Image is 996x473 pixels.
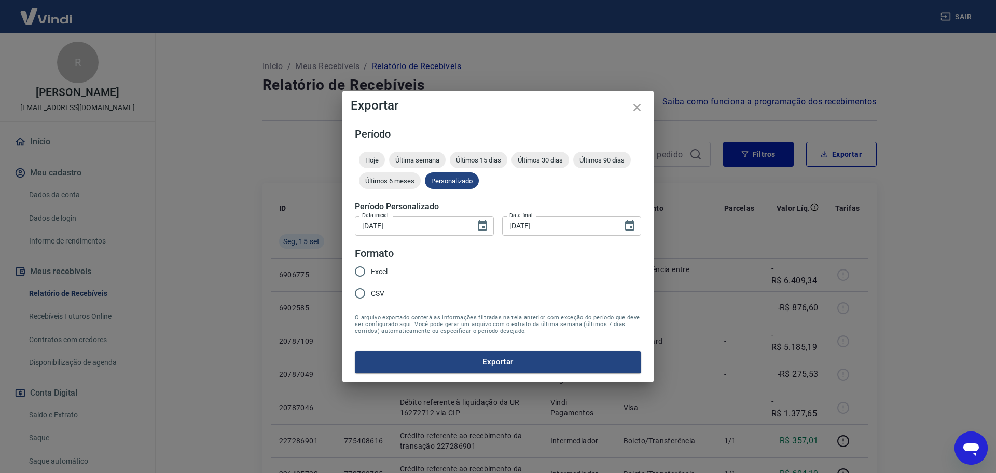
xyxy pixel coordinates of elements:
label: Data final [509,211,533,219]
div: Hoje [359,152,385,168]
span: Últimos 6 meses [359,177,421,185]
div: Últimos 30 dias [511,152,569,168]
label: Data inicial [362,211,389,219]
div: Última semana [389,152,446,168]
span: O arquivo exportado conterá as informações filtradas na tela anterior com exceção do período que ... [355,314,641,334]
button: close [625,95,649,120]
input: DD/MM/YYYY [355,216,468,235]
span: Últimos 30 dias [511,156,569,164]
span: Últimos 90 dias [573,156,631,164]
legend: Formato [355,246,394,261]
button: Choose date, selected date is 15 de set de 2025 [619,215,640,236]
button: Choose date, selected date is 12 de set de 2025 [472,215,493,236]
span: Excel [371,266,388,277]
h4: Exportar [351,99,645,112]
input: DD/MM/YYYY [502,216,615,235]
div: Últimos 6 meses [359,172,421,189]
button: Exportar [355,351,641,373]
div: Últimos 15 dias [450,152,507,168]
div: Personalizado [425,172,479,189]
h5: Período Personalizado [355,201,641,212]
h5: Período [355,129,641,139]
iframe: Botão para abrir a janela de mensagens [955,431,988,465]
div: Últimos 90 dias [573,152,631,168]
span: Última semana [389,156,446,164]
span: Hoje [359,156,385,164]
span: Últimos 15 dias [450,156,507,164]
span: CSV [371,288,384,299]
span: Personalizado [425,177,479,185]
